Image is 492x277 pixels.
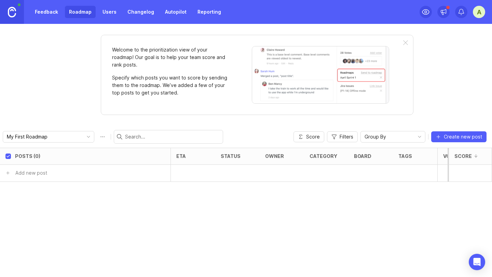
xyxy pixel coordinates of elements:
[15,154,40,159] div: Posts (0)
[340,133,353,140] span: Filters
[112,46,228,69] p: Welcome to the prioritization view of your roadmap! Our goal is to help your team score and rank ...
[252,46,389,104] img: When viewing a post, you can send it to a roadmap
[98,6,121,18] a: Users
[125,133,220,141] input: Search...
[176,154,186,159] div: eta
[97,131,108,142] button: Roadmap options
[398,154,412,159] div: tags
[360,131,425,143] div: toggle menu
[354,154,371,159] div: board
[306,133,320,140] span: Score
[193,6,225,18] a: Reporting
[365,133,386,141] span: Group By
[265,154,284,159] div: owner
[310,154,337,159] div: category
[444,133,482,140] span: Create new post
[473,6,485,18] button: A
[15,169,47,177] div: Add new post
[31,6,62,18] a: Feedback
[83,134,94,140] svg: toggle icon
[161,6,191,18] a: Autopilot
[123,6,158,18] a: Changelog
[65,6,96,18] a: Roadmap
[293,131,324,142] button: Score
[327,131,358,142] button: Filters
[469,254,485,270] div: Open Intercom Messenger
[3,131,94,143] div: toggle menu
[221,154,241,159] div: status
[443,154,460,159] div: Votes
[8,7,16,17] img: Canny Home
[7,133,82,141] input: My First Roadmap
[112,74,228,97] p: Specify which posts you want to score by sending them to the roadmap. We’ve added a few of your t...
[454,154,472,159] div: Score
[414,134,425,140] svg: toggle icon
[431,131,487,142] button: Create new post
